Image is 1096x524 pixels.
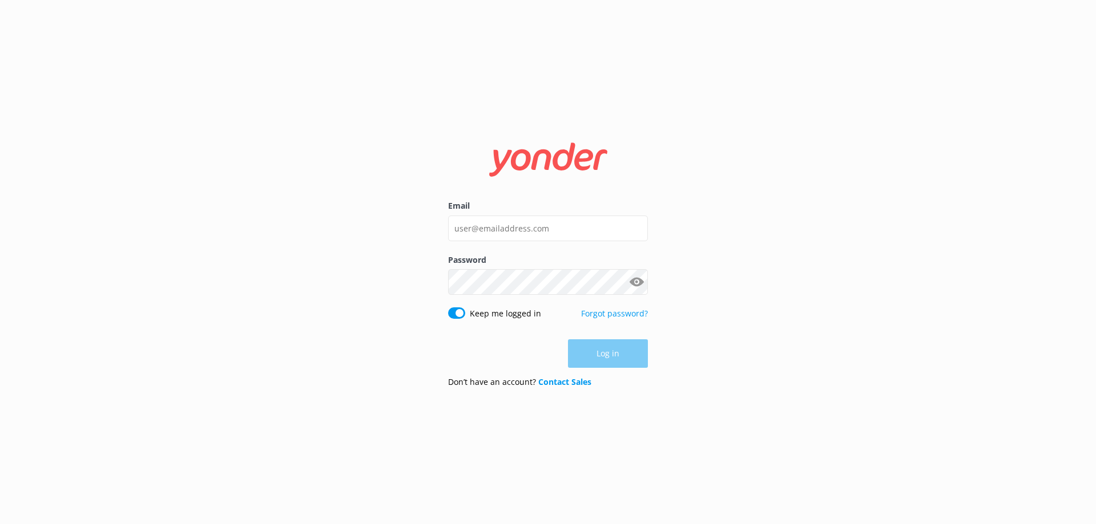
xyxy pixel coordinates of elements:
[581,308,648,319] a: Forgot password?
[625,271,648,294] button: Show password
[448,216,648,241] input: user@emailaddress.com
[448,200,648,212] label: Email
[538,376,591,387] a: Contact Sales
[470,307,541,320] label: Keep me logged in
[448,376,591,388] p: Don’t have an account?
[448,254,648,266] label: Password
